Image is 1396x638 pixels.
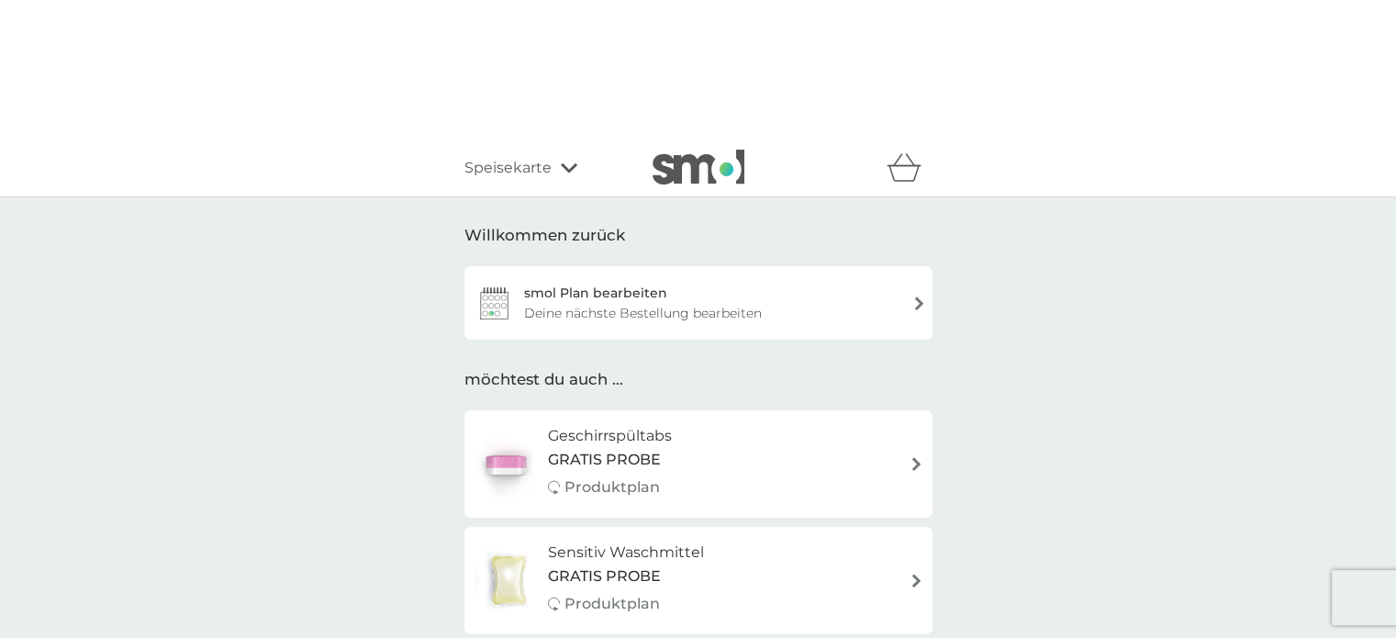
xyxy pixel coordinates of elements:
img: Sensitiv Waschmittel [474,548,543,612]
img: Rechtspfeil [910,574,923,588]
img: klein [653,150,744,185]
font: Sensitiv Waschmittel [548,543,704,561]
font: Produktplan [564,595,660,612]
font: smol Plan bearbeiten [524,285,667,301]
font: Deine nächste Bestellung bearbeiten [524,305,762,321]
font: Willkommen zurück [464,226,625,244]
img: Rechtspfeil [910,457,923,471]
font: GRATIS PROBE [548,567,661,585]
font: GRATIS PROBE [548,451,661,468]
font: möchtest du auch ... [464,370,623,388]
div: Warenkorb [887,150,933,186]
img: Geschirrspültabs [474,432,538,497]
font: Geschirrspültabs [548,427,672,444]
font: Produktplan [564,478,660,496]
font: Speisekarte [464,159,552,176]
